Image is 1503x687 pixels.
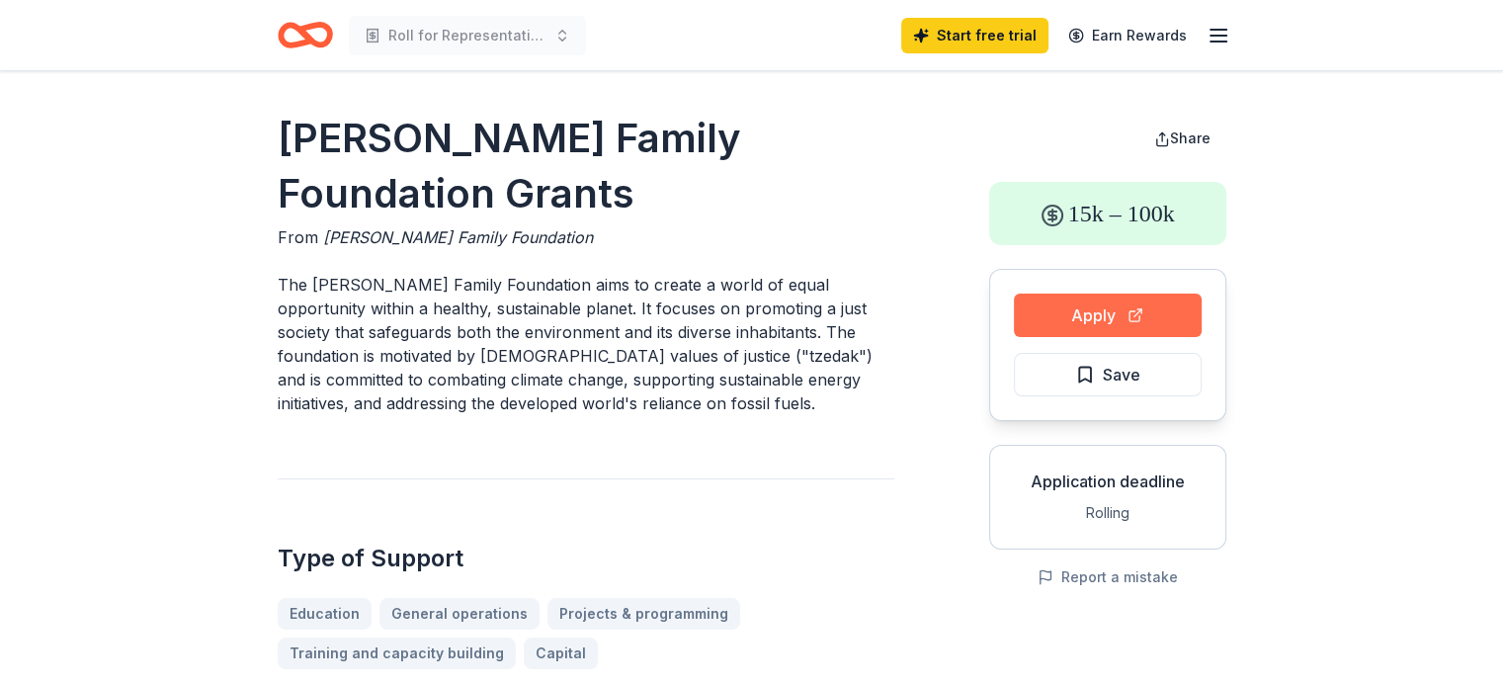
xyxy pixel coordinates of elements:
[278,598,372,630] a: Education
[278,638,516,669] a: Training and capacity building
[278,543,894,574] h2: Type of Support
[1138,119,1226,158] button: Share
[547,598,740,630] a: Projects & programming
[1038,565,1178,589] button: Report a mistake
[388,24,546,47] span: Roll for Representation
[901,18,1048,53] a: Start free trial
[379,598,540,630] a: General operations
[1056,18,1199,53] a: Earn Rewards
[1006,501,1210,525] div: Rolling
[278,12,333,58] a: Home
[349,16,586,55] button: Roll for Representation
[524,638,598,669] a: Capital
[1014,294,1202,337] button: Apply
[1103,362,1140,387] span: Save
[1014,353,1202,396] button: Save
[278,225,894,249] div: From
[1006,470,1210,493] div: Application deadline
[278,111,894,221] h1: [PERSON_NAME] Family Foundation Grants
[989,182,1226,245] div: 15k – 100k
[278,273,894,415] p: The [PERSON_NAME] Family Foundation aims to create a world of equal opportunity within a healthy,...
[323,227,593,247] span: [PERSON_NAME] Family Foundation
[1170,129,1211,146] span: Share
